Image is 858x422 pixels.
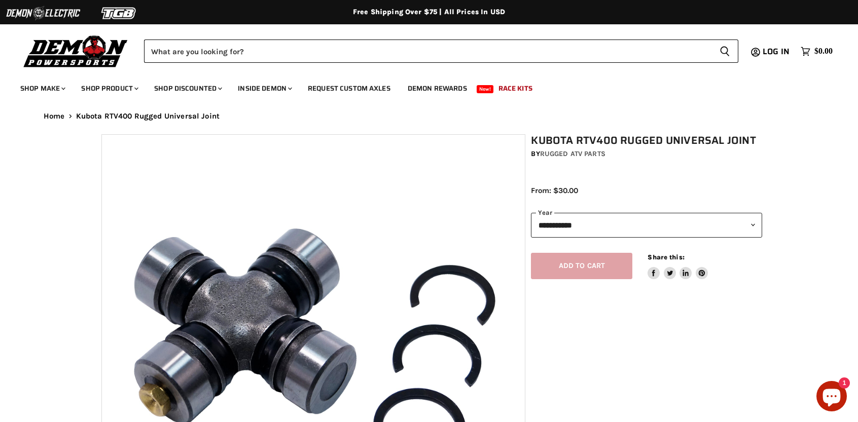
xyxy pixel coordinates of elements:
[711,40,738,63] button: Search
[758,47,796,56] a: Log in
[144,40,711,63] input: Search
[813,381,850,414] inbox-online-store-chat: Shopify online store chat
[76,112,220,121] span: Kubota RTV400 Rugged Universal Joint
[540,149,605,158] a: Rugged ATV Parts
[648,253,708,280] aside: Share this:
[81,4,157,23] img: TGB Logo 2
[13,74,830,99] ul: Main menu
[796,44,838,59] a: $0.00
[300,78,398,99] a: Request Custom Axles
[23,112,835,121] nav: Breadcrumbs
[147,78,228,99] a: Shop Discounted
[491,78,540,99] a: Race Kits
[20,33,131,69] img: Demon Powersports
[230,78,298,99] a: Inside Demon
[5,4,81,23] img: Demon Electric Logo 2
[44,112,65,121] a: Home
[648,253,684,261] span: Share this:
[531,134,762,147] h1: Kubota RTV400 Rugged Universal Joint
[763,45,790,58] span: Log in
[23,8,835,17] div: Free Shipping Over $75 | All Prices In USD
[477,85,494,93] span: New!
[531,148,762,160] div: by
[814,47,833,56] span: $0.00
[74,78,145,99] a: Shop Product
[400,78,475,99] a: Demon Rewards
[13,78,71,99] a: Shop Make
[531,213,762,238] select: year
[144,40,738,63] form: Product
[531,186,578,195] span: From: $30.00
